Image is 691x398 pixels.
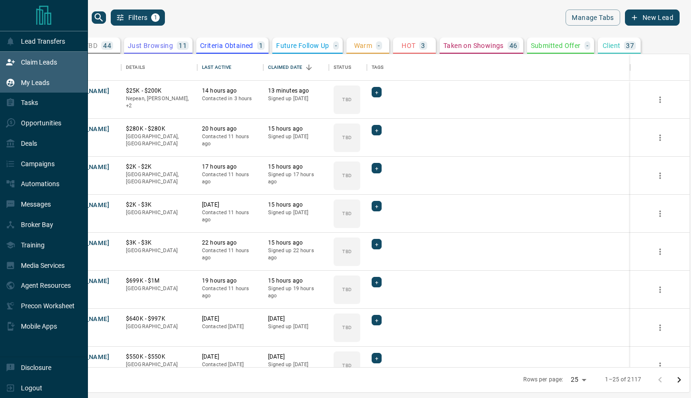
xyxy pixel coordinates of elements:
[126,247,192,255] p: [GEOGRAPHIC_DATA]
[372,125,382,135] div: +
[202,277,259,285] p: 19 hours ago
[653,169,667,183] button: more
[375,87,378,97] span: +
[268,239,325,247] p: 15 hours ago
[375,315,378,325] span: +
[202,54,231,81] div: Last Active
[179,42,187,49] p: 11
[342,134,351,141] p: TBD
[342,324,351,331] p: TBD
[268,209,325,217] p: Signed up [DATE]
[202,163,259,171] p: 17 hours ago
[523,376,563,384] p: Rows per page:
[653,245,667,259] button: more
[202,171,259,186] p: Contacted 11 hours ago
[268,277,325,285] p: 15 hours ago
[342,286,351,293] p: TBD
[126,54,145,81] div: Details
[202,285,259,300] p: Contacted 11 hours ago
[268,87,325,95] p: 13 minutes ago
[268,125,325,133] p: 15 hours ago
[152,14,159,21] span: 1
[126,209,192,217] p: [GEOGRAPHIC_DATA]
[509,42,518,49] p: 46
[202,315,259,323] p: [DATE]
[421,42,425,49] p: 3
[375,277,378,287] span: +
[259,42,263,49] p: 1
[342,362,351,369] p: TBD
[342,248,351,255] p: TBD
[268,353,325,361] p: [DATE]
[402,42,415,49] p: HOT
[653,93,667,107] button: more
[354,42,373,49] p: Warm
[197,54,263,81] div: Last Active
[276,42,329,49] p: Future Follow Up
[202,247,259,262] p: Contacted 11 hours ago
[268,163,325,171] p: 15 hours ago
[126,95,192,110] p: Springwater, Niagara-on-the-Lake
[126,201,192,209] p: $2K - $3K
[268,95,325,103] p: Signed up [DATE]
[375,353,378,363] span: +
[121,54,197,81] div: Details
[202,361,259,369] p: Contacted [DATE]
[372,277,382,287] div: +
[128,42,173,49] p: Just Browsing
[625,9,680,26] button: New Lead
[268,247,325,262] p: Signed up 22 hours ago
[126,323,192,331] p: [GEOGRAPHIC_DATA]
[342,210,351,217] p: TBD
[126,133,192,148] p: [GEOGRAPHIC_DATA], [GEOGRAPHIC_DATA]
[375,163,378,173] span: +
[268,323,325,331] p: Signed up [DATE]
[268,201,325,209] p: 15 hours ago
[367,54,630,81] div: Tags
[653,207,667,221] button: more
[372,239,382,249] div: +
[372,201,382,211] div: +
[202,323,259,331] p: Contacted [DATE]
[103,42,111,49] p: 44
[268,361,325,369] p: Signed up [DATE]
[653,283,667,297] button: more
[126,163,192,171] p: $2K - $2K
[443,42,504,49] p: Taken on Showings
[342,96,351,103] p: TBD
[126,285,192,293] p: [GEOGRAPHIC_DATA]
[268,54,303,81] div: Claimed Date
[55,54,121,81] div: Name
[202,353,259,361] p: [DATE]
[202,125,259,133] p: 20 hours ago
[334,54,351,81] div: Status
[372,315,382,325] div: +
[586,42,588,49] p: -
[126,315,192,323] p: $640K - $997K
[531,42,581,49] p: Submitted Offer
[268,285,325,300] p: Signed up 19 hours ago
[202,133,259,148] p: Contacted 11 hours ago
[372,54,384,81] div: Tags
[202,201,259,209] p: [DATE]
[92,11,106,24] button: search button
[202,87,259,95] p: 14 hours ago
[626,42,634,49] p: 37
[126,277,192,285] p: $699K - $1M
[567,373,590,387] div: 25
[670,370,689,389] button: Go to next page
[202,239,259,247] p: 22 hours ago
[263,54,329,81] div: Claimed Date
[375,125,378,135] span: +
[268,315,325,323] p: [DATE]
[378,42,380,49] p: -
[603,42,620,49] p: Client
[605,376,641,384] p: 1–25 of 2117
[268,171,325,186] p: Signed up 17 hours ago
[375,239,378,249] span: +
[566,9,620,26] button: Manage Tabs
[126,353,192,361] p: $550K - $550K
[653,321,667,335] button: more
[372,163,382,173] div: +
[329,54,367,81] div: Status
